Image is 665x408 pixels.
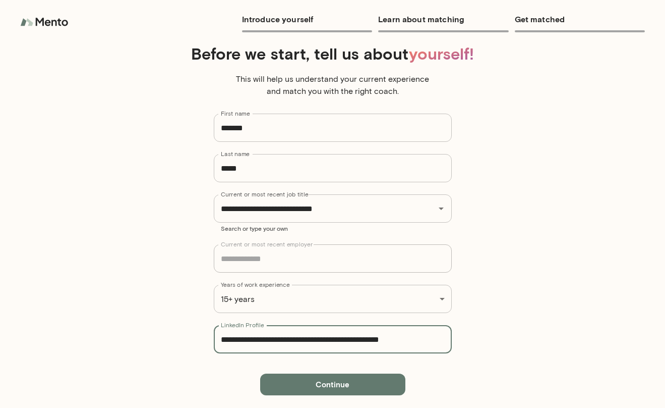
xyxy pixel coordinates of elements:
div: 15+ years [214,285,452,313]
label: Current or most recent employer [221,240,313,248]
button: Open [434,201,448,216]
img: logo [20,12,71,32]
h6: Learn about matching [378,12,508,26]
h6: Get matched [515,12,645,26]
label: Last name [221,149,250,158]
h4: Before we start, tell us about [38,44,627,63]
h6: Introduce yourself [242,12,372,26]
label: First name [221,109,250,118]
p: Search or type your own [221,224,445,232]
label: Years of work experience [221,280,290,289]
button: Continue [260,374,405,395]
label: Current or most recent job title [221,190,308,198]
span: yourself! [409,43,474,63]
p: This will help us understand your current experience and match you with the right coach. [232,73,434,97]
label: LinkedIn Profile [221,321,264,329]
